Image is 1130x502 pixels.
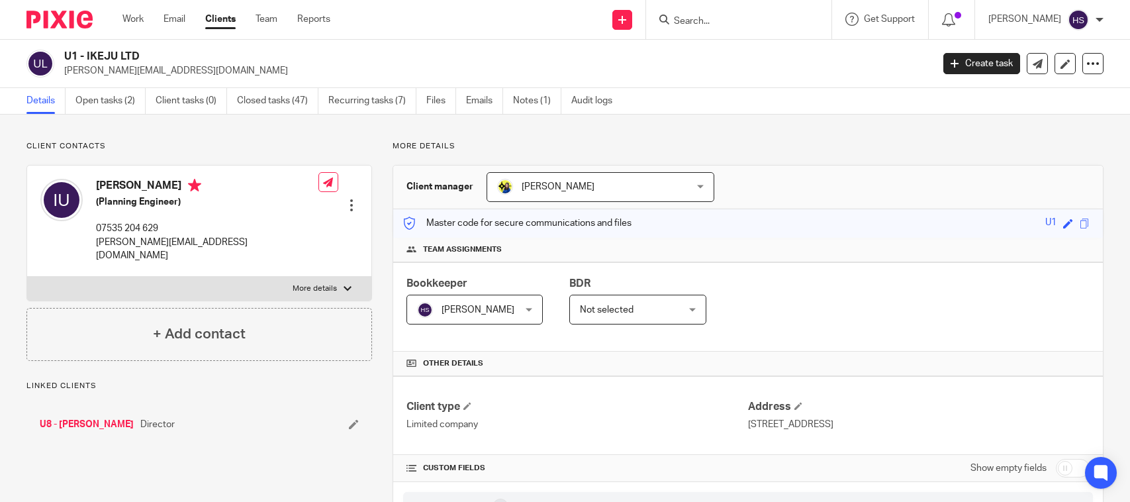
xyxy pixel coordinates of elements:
[328,88,416,114] a: Recurring tasks (7)
[64,64,923,77] p: [PERSON_NAME][EMAIL_ADDRESS][DOMAIN_NAME]
[26,141,372,152] p: Client contacts
[1045,216,1057,231] div: U1
[140,418,175,431] span: Director
[943,53,1020,74] a: Create task
[442,305,514,315] span: [PERSON_NAME]
[406,400,748,414] h4: Client type
[522,182,594,191] span: [PERSON_NAME]
[466,88,503,114] a: Emails
[26,88,66,114] a: Details
[673,16,792,28] input: Search
[26,381,372,391] p: Linked clients
[393,141,1104,152] p: More details
[153,324,246,344] h4: + Add contact
[188,179,201,192] i: Primary
[988,13,1061,26] p: [PERSON_NAME]
[96,236,318,263] p: [PERSON_NAME][EMAIL_ADDRESS][DOMAIN_NAME]
[423,244,502,255] span: Team assignments
[26,50,54,77] img: svg%3E
[748,418,1090,431] p: [STREET_ADDRESS]
[406,418,748,431] p: Limited company
[237,88,318,114] a: Closed tasks (47)
[40,179,83,221] img: svg%3E
[580,305,634,315] span: Not selected
[156,88,227,114] a: Client tasks (0)
[497,179,513,195] img: Bobo-Starbridge%201.jpg
[75,88,146,114] a: Open tasks (2)
[406,180,473,193] h3: Client manager
[297,13,330,26] a: Reports
[970,462,1047,475] label: Show empty fields
[571,88,622,114] a: Audit logs
[403,217,632,230] p: Master code for secure communications and files
[96,222,318,235] p: 07535 204 629
[26,11,93,28] img: Pixie
[164,13,185,26] a: Email
[1068,9,1089,30] img: svg%3E
[426,88,456,114] a: Files
[205,13,236,26] a: Clients
[569,278,590,289] span: BDR
[417,302,433,318] img: svg%3E
[423,358,483,369] span: Other details
[40,418,134,431] a: U8 - [PERSON_NAME]
[513,88,561,114] a: Notes (1)
[864,15,915,24] span: Get Support
[406,278,467,289] span: Bookkeeper
[64,50,751,64] h2: U1 - IKEJU LTD
[748,400,1090,414] h4: Address
[96,179,318,195] h4: [PERSON_NAME]
[256,13,277,26] a: Team
[406,463,748,474] h4: CUSTOM FIELDS
[96,195,318,209] h5: (Planning Engineer)
[293,283,337,294] p: More details
[122,13,144,26] a: Work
